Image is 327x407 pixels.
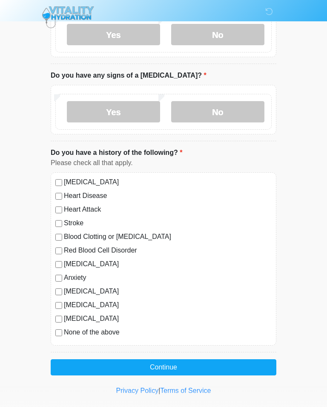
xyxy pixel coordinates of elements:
label: Blood Clotting or [MEDICAL_DATA] [64,232,272,242]
a: Terms of Service [160,387,211,394]
label: Yes [67,101,160,122]
input: [MEDICAL_DATA] [55,288,62,295]
img: Vitality Hydration Logo [42,6,94,28]
label: Stroke [64,218,272,228]
input: None of the above [55,329,62,336]
input: Blood Clotting or [MEDICAL_DATA] [55,234,62,241]
label: No [171,101,264,122]
input: [MEDICAL_DATA] [55,179,62,186]
a: | [158,387,160,394]
label: Red Blood Cell Disorder [64,245,272,256]
input: Stroke [55,220,62,227]
input: Anxiety [55,275,62,282]
label: Do you have any signs of a [MEDICAL_DATA]? [51,70,207,81]
label: Anxiety [64,273,272,283]
label: [MEDICAL_DATA] [64,259,272,269]
div: Please check all that apply. [51,158,276,168]
label: No [171,24,264,45]
label: Heart Attack [64,204,272,215]
label: [MEDICAL_DATA] [64,314,272,324]
input: [MEDICAL_DATA] [55,261,62,268]
label: [MEDICAL_DATA] [64,300,272,310]
input: [MEDICAL_DATA] [55,316,62,323]
input: Heart Attack [55,206,62,213]
label: Yes [67,24,160,45]
input: Red Blood Cell Disorder [55,247,62,254]
label: Heart Disease [64,191,272,201]
label: None of the above [64,327,272,337]
label: Do you have a history of the following? [51,148,182,158]
input: [MEDICAL_DATA] [55,302,62,309]
label: [MEDICAL_DATA] [64,177,272,187]
input: Heart Disease [55,193,62,200]
a: Privacy Policy [116,387,159,394]
button: Continue [51,359,276,375]
label: [MEDICAL_DATA] [64,286,272,297]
